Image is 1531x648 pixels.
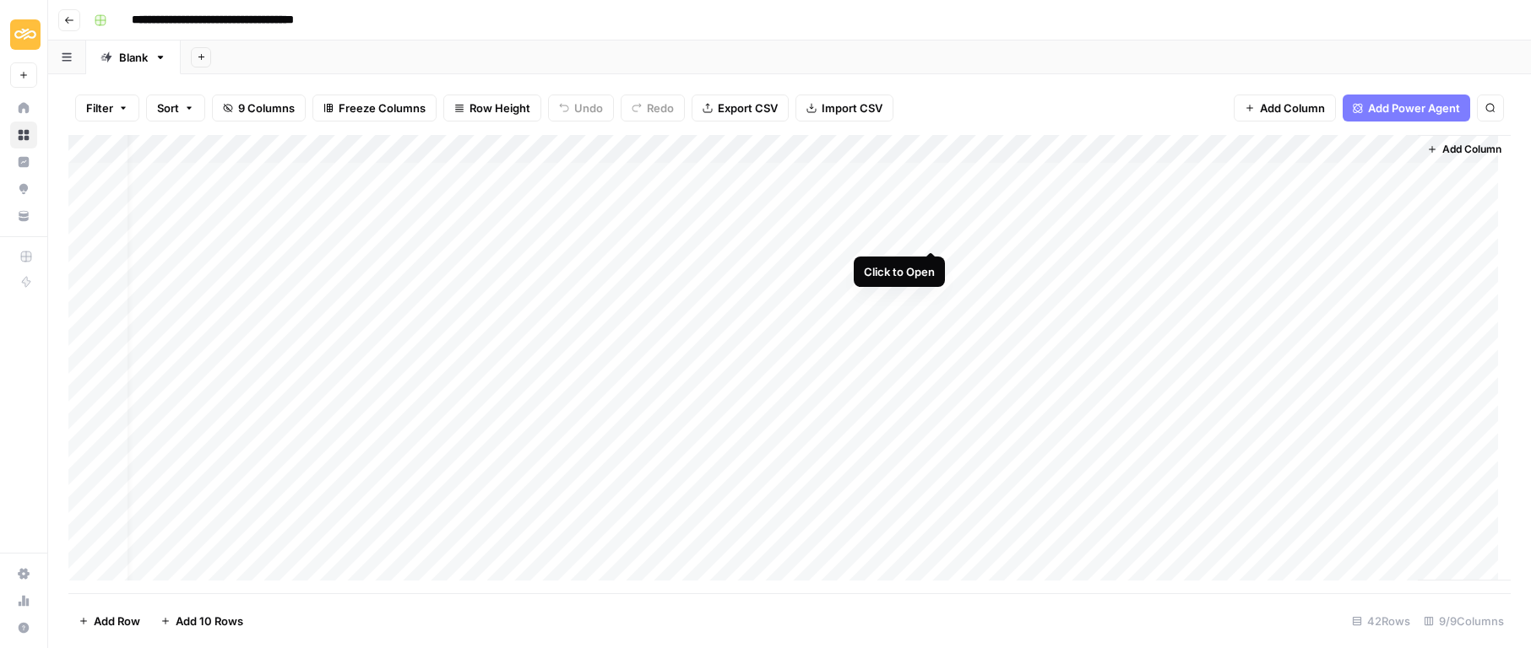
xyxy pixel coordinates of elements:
span: Add 10 Rows [176,613,243,629]
button: Filter [75,94,139,121]
div: Blank [119,49,148,66]
button: Add Power Agent [1343,94,1470,121]
button: Sort [146,94,205,121]
button: Export CSV [692,94,789,121]
button: Workspace: Sinch [10,13,37,56]
button: Add Row [68,607,150,634]
div: 9/9 Columns [1417,607,1511,634]
a: Opportunities [10,175,37,202]
span: Row Height [470,100,530,116]
img: Sinch Logo [10,19,41,50]
span: 9 Columns [238,100,295,116]
button: Add Column [1234,94,1336,121]
button: Redo [621,94,685,121]
button: Help + Support [10,614,37,641]
a: Home [10,94,37,121]
span: Export CSV [718,100,778,116]
a: Usage [10,587,37,614]
button: Import CSV [795,94,893,121]
span: Add Column [1442,142,1501,157]
div: Click to Open [864,263,935,280]
span: Import CSV [822,100,882,116]
button: Add Column [1420,138,1508,160]
button: Freeze Columns [312,94,437,121]
span: Sort [157,100,179,116]
button: 9 Columns [212,94,306,121]
span: Undo [574,100,603,116]
span: Add Power Agent [1368,100,1460,116]
div: 42 Rows [1345,607,1417,634]
span: Add Column [1260,100,1325,116]
button: Add 10 Rows [150,607,253,634]
a: Insights [10,148,37,175]
span: Filter [86,100,113,116]
button: Undo [548,94,614,121]
span: Redo [647,100,674,116]
a: Settings [10,560,37,587]
button: Row Height [443,94,541,121]
a: Your Data [10,202,37,229]
a: Browse [10,121,37,148]
a: Blank [86,40,181,74]
span: Freeze Columns [339,100,426,116]
span: Add Row [94,613,140,629]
